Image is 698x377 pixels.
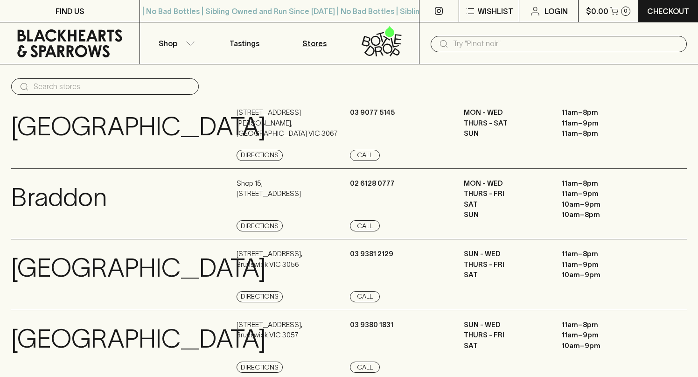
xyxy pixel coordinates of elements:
p: 10am – 9pm [562,270,646,280]
p: 11am – 8pm [562,178,646,189]
p: Shop 15 , [STREET_ADDRESS] [237,178,301,199]
p: SAT [464,270,548,280]
a: Tastings [210,22,279,64]
p: THURS - FRI [464,330,548,341]
a: Directions [237,220,283,231]
p: [GEOGRAPHIC_DATA] [11,320,266,358]
p: SAT [464,341,548,351]
p: 10am – 8pm [562,209,646,220]
p: THURS - FRI [464,188,548,199]
button: Shop [140,22,209,64]
p: 0 [624,8,628,14]
p: SAT [464,199,548,210]
a: Directions [237,291,283,302]
p: Login [544,6,568,17]
p: 03 9381 2129 [350,249,393,259]
p: Checkout [647,6,689,17]
p: MON - WED [464,178,548,189]
p: FIND US [56,6,84,17]
p: SUN - WED [464,249,548,259]
a: Call [350,362,380,373]
input: Search stores [34,79,191,94]
a: Stores [279,22,349,64]
p: Shop [159,38,177,49]
p: 03 9380 1831 [350,320,393,330]
a: Directions [237,150,283,161]
p: $0.00 [586,6,608,17]
p: 10am – 9pm [562,199,646,210]
p: [STREET_ADDRESS][PERSON_NAME] , [GEOGRAPHIC_DATA] VIC 3067 [237,107,348,139]
p: 11am – 8pm [562,128,646,139]
p: [STREET_ADDRESS] , Brunswick VIC 3056 [237,249,302,270]
a: Directions [237,362,283,373]
p: THURS - SAT [464,118,548,129]
p: 11am – 8pm [562,249,646,259]
p: 11am – 9pm [562,118,646,129]
p: Braddon [11,178,107,217]
p: 11am – 9pm [562,330,646,341]
p: 11am – 8pm [562,107,646,118]
a: Call [350,150,380,161]
p: 11am – 8pm [562,320,646,330]
p: [GEOGRAPHIC_DATA] [11,107,266,146]
p: SUN [464,209,548,220]
p: 03 9077 5145 [350,107,395,118]
p: 11am – 9pm [562,259,646,270]
p: THURS - FRI [464,259,548,270]
p: 11am – 9pm [562,188,646,199]
p: [STREET_ADDRESS] , Brunswick VIC 3057 [237,320,302,341]
p: Wishlist [478,6,513,17]
p: SUN - WED [464,320,548,330]
a: Call [350,220,380,231]
p: MON - WED [464,107,548,118]
p: Stores [302,38,327,49]
p: SUN [464,128,548,139]
p: 10am – 9pm [562,341,646,351]
p: 02 6128 0777 [350,178,395,189]
a: Call [350,291,380,302]
p: Tastings [230,38,259,49]
p: [GEOGRAPHIC_DATA] [11,249,266,287]
input: Try "Pinot noir" [453,36,679,51]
